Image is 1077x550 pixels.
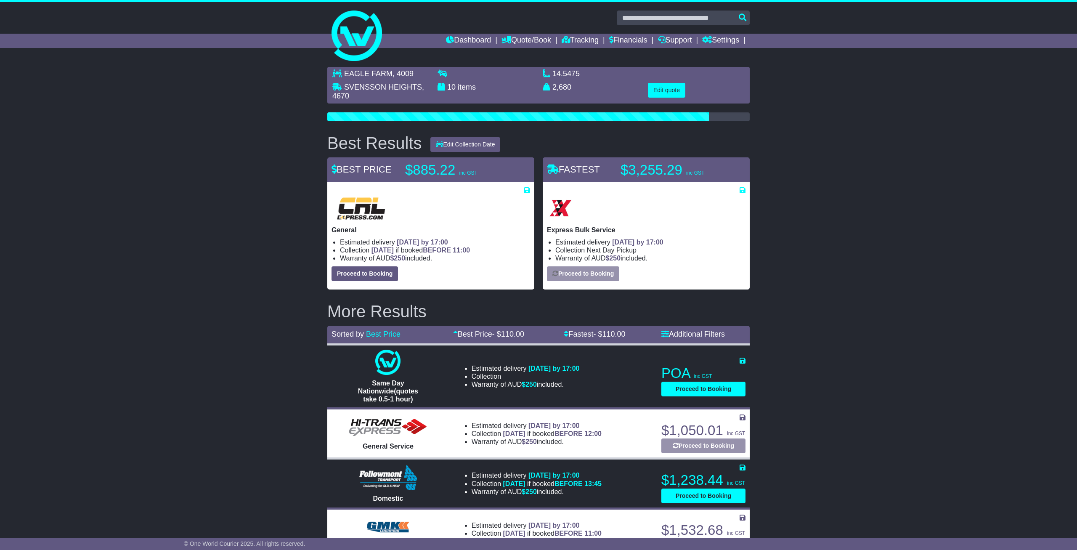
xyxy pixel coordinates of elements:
span: [DATE] [503,480,525,487]
li: Collection [472,480,602,488]
button: Proceed to Booking [547,266,619,281]
span: $ [390,255,405,262]
span: FASTEST [547,164,600,175]
li: Collection [472,430,602,438]
span: Next Day Pickup [587,247,637,254]
span: [DATE] [503,430,525,437]
span: [DATE] [371,247,394,254]
span: $ [522,438,537,445]
a: Fastest- $110.00 [564,330,625,338]
img: HiTrans: General Service [346,417,430,438]
span: Same Day Nationwide(quotes take 0.5-1 hour) [358,380,418,403]
span: $ [522,488,537,495]
span: 2,680 [552,83,571,91]
h2: More Results [327,302,750,321]
span: 10 [447,83,456,91]
li: Warranty of AUD included. [340,254,530,262]
span: 12:00 [584,430,602,437]
a: Best Price- $110.00 [453,330,524,338]
li: Estimated delivery [472,364,580,372]
button: Proceed to Booking [661,382,745,396]
span: inc GST [459,170,477,176]
button: Proceed to Booking [661,438,745,453]
span: 11:00 [453,247,470,254]
span: 250 [525,381,537,388]
span: EAGLE FARM [344,69,393,78]
span: [DATE] by 17:00 [397,239,448,246]
span: items [458,83,476,91]
span: BEFORE [554,430,583,437]
span: [DATE] [503,530,525,537]
button: Edit quote [648,83,685,98]
p: General [332,226,530,234]
span: if booked [371,247,470,254]
li: Estimated delivery [555,238,745,246]
span: 250 [525,438,537,445]
span: , 4009 [393,69,414,78]
button: Proceed to Booking [661,489,745,503]
a: Financials [609,34,647,48]
li: Warranty of AUD included. [472,488,602,496]
img: One World Courier: Same Day Nationwide(quotes take 0.5-1 hour) [375,350,401,375]
p: $1,532.68 [661,522,745,539]
div: Best Results [323,134,426,152]
span: inc GST [694,373,712,379]
button: Proceed to Booking [332,266,398,281]
span: [DATE] by 17:00 [528,522,580,529]
span: inc GST [727,430,745,436]
span: Sorted by [332,330,364,338]
span: Domestic [373,495,403,502]
span: if booked [503,530,602,537]
span: if booked [503,480,602,487]
a: Dashboard [446,34,491,48]
li: Collection [340,246,530,254]
a: Additional Filters [661,330,725,338]
span: $ [522,381,537,388]
span: , 4670 [332,83,424,101]
a: Quote/Book [501,34,551,48]
span: SVENSSON HEIGHTS [344,83,422,91]
img: CRL: General [332,195,390,222]
li: Estimated delivery [472,422,602,430]
span: 110.00 [501,330,524,338]
span: BEFORE [554,530,583,537]
img: Followmont Transport: Domestic [359,465,417,490]
li: Collection [472,372,580,380]
li: Estimated delivery [472,521,602,529]
li: Warranty of AUD included. [472,380,580,388]
a: Settings [702,34,739,48]
span: [DATE] by 17:00 [528,422,580,429]
p: Express Bulk Service [547,226,745,234]
img: GMK Logistics: General [363,515,413,540]
span: inc GST [727,480,745,486]
p: $885.22 [405,162,510,178]
span: [DATE] by 17:00 [528,365,580,372]
li: Collection [555,246,745,254]
span: 250 [525,488,537,495]
li: Warranty of AUD included. [472,538,602,546]
a: Support [658,34,692,48]
span: 250 [609,255,621,262]
span: 14.5475 [552,69,580,78]
li: Warranty of AUD included. [555,254,745,262]
li: Collection [472,529,602,537]
span: inc GST [727,530,745,536]
span: if booked [503,430,602,437]
a: Best Price [366,330,401,338]
span: $ [605,255,621,262]
span: - $ [492,330,524,338]
span: - $ [593,330,625,338]
p: $1,050.01 [661,422,745,439]
li: Estimated delivery [340,238,530,246]
span: [DATE] by 17:00 [528,472,580,479]
p: $1,238.44 [661,472,745,489]
p: POA [661,365,745,382]
span: inc GST [686,170,704,176]
li: Warranty of AUD included. [472,438,602,446]
span: © One World Courier 2025. All rights reserved. [184,540,305,547]
p: $3,255.29 [621,162,726,178]
button: Edit Collection Date [430,137,501,152]
span: BEFORE [554,480,583,487]
span: BEST PRICE [332,164,391,175]
span: 110.00 [602,330,625,338]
